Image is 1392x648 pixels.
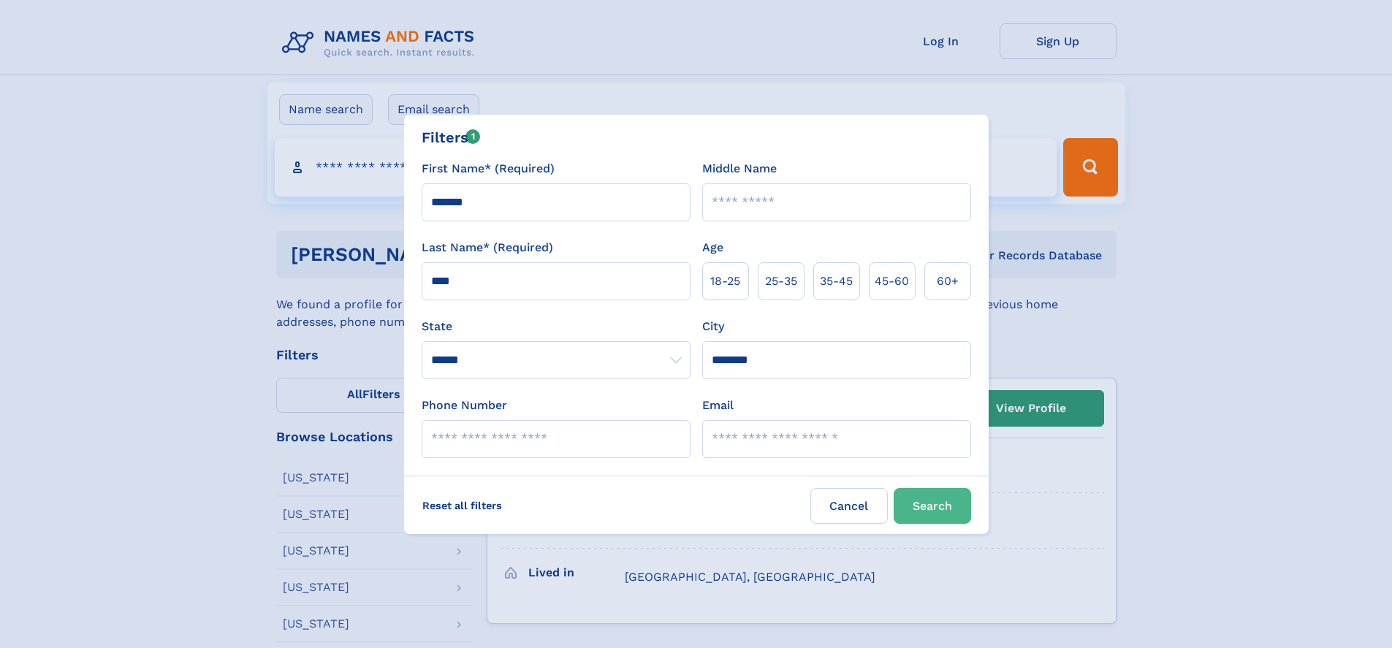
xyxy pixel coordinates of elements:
[702,318,724,335] label: City
[422,318,691,335] label: State
[702,239,723,256] label: Age
[820,272,853,290] span: 35‑45
[875,272,909,290] span: 45‑60
[422,239,553,256] label: Last Name* (Required)
[894,488,971,524] button: Search
[413,488,511,523] label: Reset all filters
[937,272,959,290] span: 60+
[422,397,507,414] label: Phone Number
[702,397,734,414] label: Email
[422,126,481,148] div: Filters
[422,160,555,178] label: First Name* (Required)
[710,272,740,290] span: 18‑25
[810,488,888,524] label: Cancel
[765,272,797,290] span: 25‑35
[702,160,777,178] label: Middle Name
